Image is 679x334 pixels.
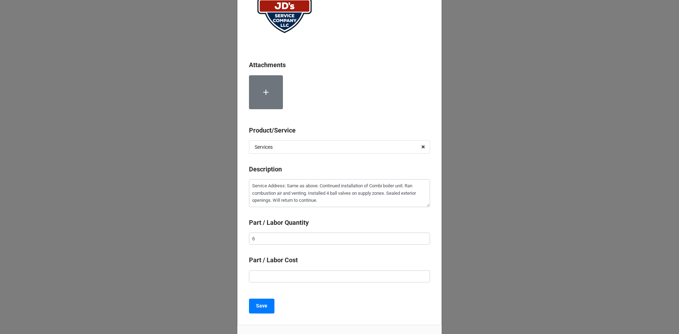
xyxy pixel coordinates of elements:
[249,179,430,207] textarea: Service Address: Same as above. Continued installation of Combi boiler unit. Ran combustion air a...
[249,218,309,228] label: Part / Labor Quantity
[249,164,282,174] label: Description
[255,145,273,150] div: Services
[249,255,298,265] label: Part / Labor Cost
[249,60,286,70] label: Attachments
[249,299,274,314] button: Save
[256,302,267,310] b: Save
[249,125,296,135] label: Product/Service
